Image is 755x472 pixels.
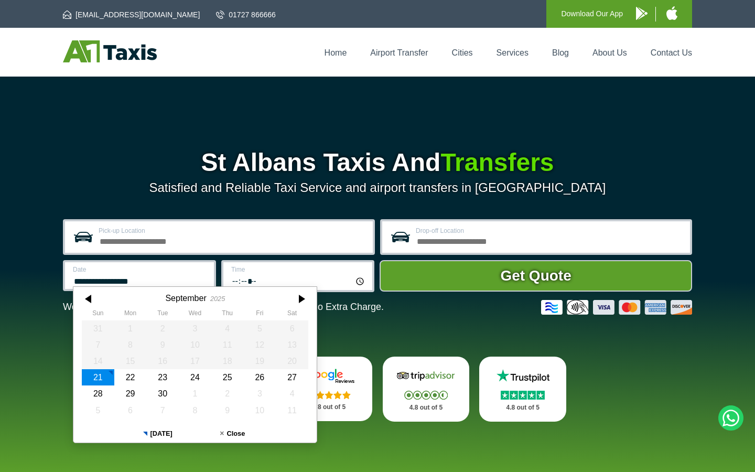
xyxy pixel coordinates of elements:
th: Saturday [276,309,308,320]
img: Stars [404,391,448,400]
label: Date [73,266,208,273]
div: 06 October 2025 [114,402,147,419]
label: Pick-up Location [99,228,366,234]
img: Stars [307,391,351,399]
a: Tripadvisor Stars 4.8 out of 5 [383,357,470,422]
div: 16 September 2025 [146,353,179,369]
div: 30 September 2025 [146,385,179,402]
th: Sunday [82,309,114,320]
div: 14 September 2025 [82,353,114,369]
img: Credit And Debit Cards [541,300,692,315]
a: Google Stars 4.8 out of 5 [286,357,373,421]
img: A1 Taxis Android App [636,7,648,20]
div: 18 September 2025 [211,353,244,369]
p: 4.8 out of 5 [491,401,555,414]
div: 24 September 2025 [179,369,211,385]
div: 12 September 2025 [244,337,276,353]
div: 02 October 2025 [211,385,244,402]
a: Home [325,48,347,57]
div: 04 September 2025 [211,320,244,337]
a: About Us [592,48,627,57]
div: 02 September 2025 [146,320,179,337]
div: 21 September 2025 [82,369,114,385]
div: 08 October 2025 [179,402,211,419]
a: Blog [552,48,569,57]
a: Services [497,48,528,57]
div: 01 September 2025 [114,320,147,337]
a: Trustpilot Stars 4.8 out of 5 [479,357,566,422]
div: 10 September 2025 [179,337,211,353]
div: 11 September 2025 [211,337,244,353]
p: Satisfied and Reliable Taxi Service and airport transfers in [GEOGRAPHIC_DATA] [63,180,692,195]
div: 03 September 2025 [179,320,211,337]
th: Monday [114,309,147,320]
th: Wednesday [179,309,211,320]
button: [DATE] [120,425,195,443]
div: 25 September 2025 [211,369,244,385]
div: 03 October 2025 [244,385,276,402]
th: Thursday [211,309,244,320]
a: 01727 866666 [216,9,276,20]
span: The Car at No Extra Charge. [264,302,384,312]
div: 28 September 2025 [82,385,114,402]
div: 07 October 2025 [146,402,179,419]
th: Tuesday [146,309,179,320]
img: Trustpilot [491,368,554,384]
img: Tripadvisor [394,368,457,384]
button: Close [195,425,270,443]
div: 11 October 2025 [276,402,308,419]
div: 09 October 2025 [211,402,244,419]
div: 10 October 2025 [244,402,276,419]
div: 22 September 2025 [114,369,147,385]
span: Transfers [440,148,554,176]
img: A1 Taxis iPhone App [666,6,677,20]
a: [EMAIL_ADDRESS][DOMAIN_NAME] [63,9,200,20]
a: Airport Transfer [370,48,428,57]
p: Download Our App [561,7,623,20]
th: Friday [244,309,276,320]
div: 07 September 2025 [82,337,114,353]
div: 15 September 2025 [114,353,147,369]
div: 05 September 2025 [244,320,276,337]
img: Stars [501,391,545,400]
div: September [165,293,206,303]
div: 26 September 2025 [244,369,276,385]
div: 04 October 2025 [276,385,308,402]
div: 23 September 2025 [146,369,179,385]
img: Google [298,368,361,384]
div: 06 September 2025 [276,320,308,337]
label: Drop-off Location [416,228,684,234]
label: Time [231,266,366,273]
div: 31 August 2025 [82,320,114,337]
button: Get Quote [380,260,692,292]
div: 09 September 2025 [146,337,179,353]
div: 2025 [210,295,225,303]
div: 20 September 2025 [276,353,308,369]
iframe: chat widget [611,449,750,472]
h1: St Albans Taxis And [63,150,692,175]
div: 08 September 2025 [114,337,147,353]
div: 29 September 2025 [114,385,147,402]
p: 4.8 out of 5 [297,401,361,414]
a: Cities [452,48,473,57]
p: We Now Accept Card & Contactless Payment In [63,302,384,313]
div: 01 October 2025 [179,385,211,402]
a: Contact Us [651,48,692,57]
div: 13 September 2025 [276,337,308,353]
p: 4.8 out of 5 [394,401,458,414]
div: 19 September 2025 [244,353,276,369]
div: 17 September 2025 [179,353,211,369]
div: 27 September 2025 [276,369,308,385]
img: A1 Taxis St Albans LTD [63,40,157,62]
div: 05 October 2025 [82,402,114,419]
